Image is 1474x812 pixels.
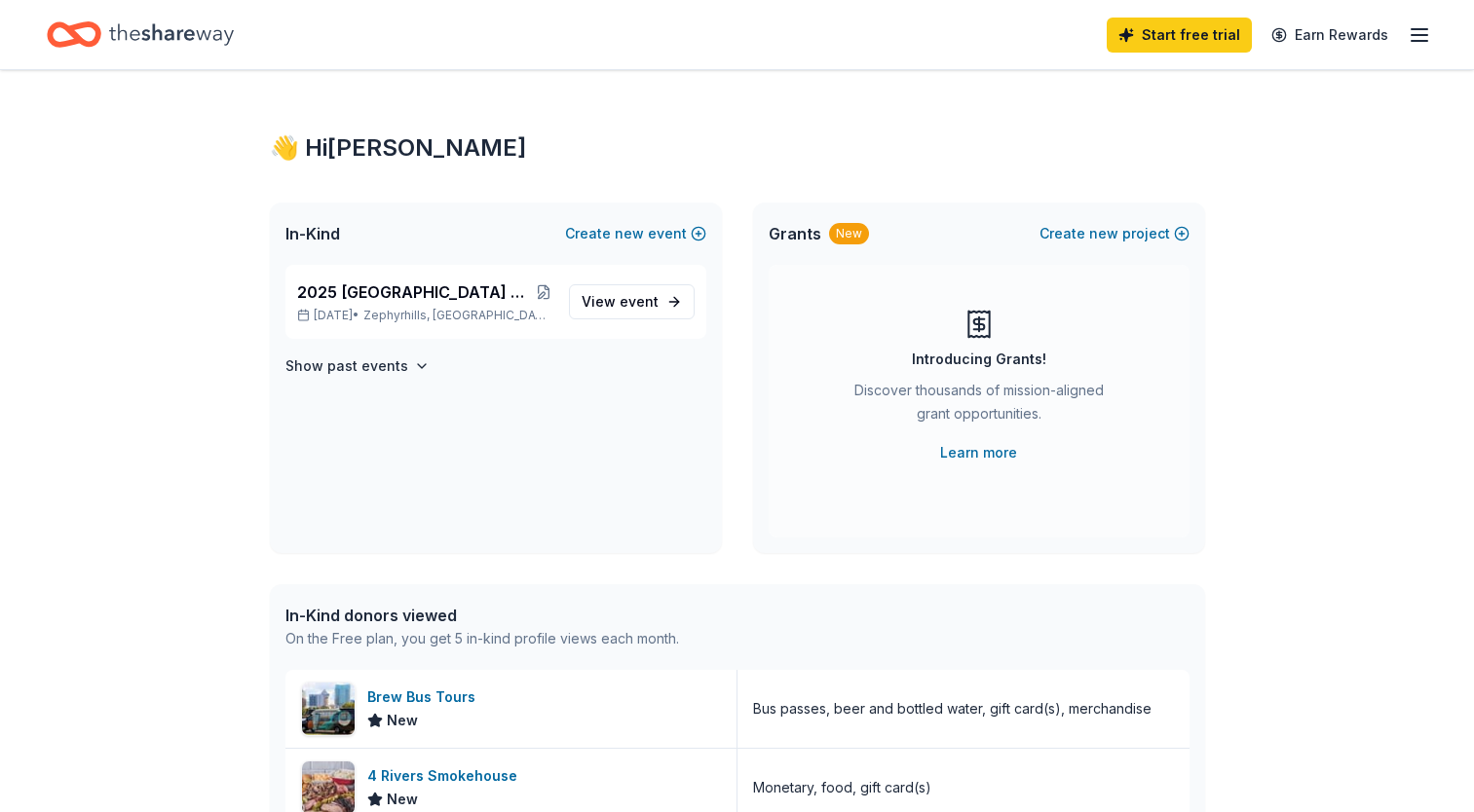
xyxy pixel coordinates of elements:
a: View event [569,284,695,319]
p: [DATE] • [297,308,553,323]
h4: Show past events [285,354,408,378]
button: Createnewevent [565,222,706,245]
button: Show past events [285,354,430,378]
span: new [615,222,644,245]
span: Zephyrhills, [GEOGRAPHIC_DATA] [363,308,552,323]
a: Home [47,12,234,57]
span: Grants [769,222,821,245]
div: Introducing Grants! [912,348,1046,371]
img: Image for Brew Bus Tours [302,683,355,735]
a: Learn more [940,441,1017,464]
div: On the Free plan, you get 5 in-kind profile views each month. [285,627,679,650]
div: Discover thousands of mission-aligned grant opportunities. [847,379,1112,433]
div: Monetary, food, gift card(s) [753,776,931,799]
span: 2025 [GEOGRAPHIC_DATA] Marching Band Benefit Golf Tournament [297,280,536,304]
div: Bus passes, beer and bottled water, gift card(s), merchandise [753,697,1152,720]
span: New [387,709,418,732]
a: Earn Rewards [1260,18,1400,53]
span: View [582,290,659,314]
span: event [620,293,659,310]
div: Brew Bus Tours [367,685,483,709]
div: 4 Rivers Smokehouse [367,764,525,788]
button: Createnewproject [1039,222,1190,245]
div: In-Kind donors viewed [285,604,679,627]
span: new [1089,222,1118,245]
div: New [829,223,869,244]
span: New [387,788,418,811]
div: 👋 Hi [PERSON_NAME] [270,132,1205,164]
a: Start free trial [1107,18,1252,53]
span: In-Kind [285,222,340,245]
